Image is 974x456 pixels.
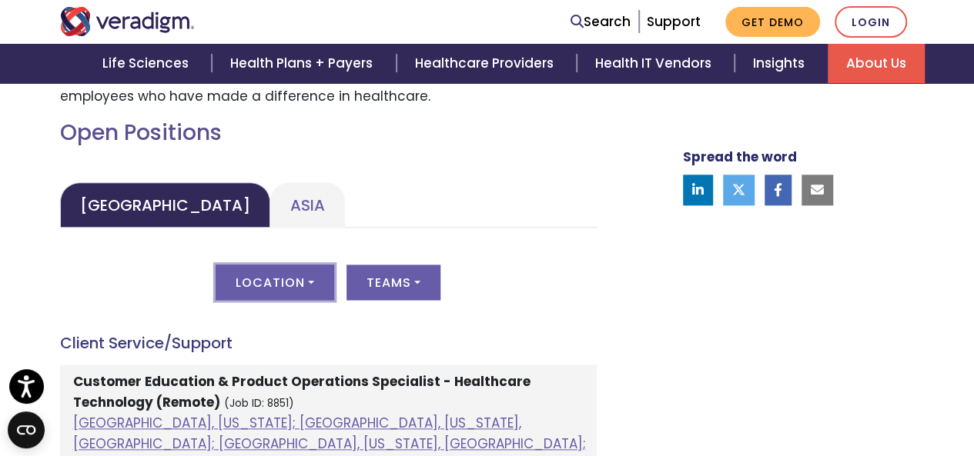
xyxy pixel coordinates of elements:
[397,44,577,83] a: Healthcare Providers
[577,44,735,83] a: Health IT Vendors
[270,182,345,228] a: Asia
[571,12,631,32] a: Search
[60,334,597,352] h4: Client Service/Support
[8,411,45,448] button: Open CMP widget
[735,44,828,83] a: Insights
[725,7,820,37] a: Get Demo
[346,265,440,300] button: Teams
[60,182,270,228] a: [GEOGRAPHIC_DATA]
[212,44,396,83] a: Health Plans + Payers
[84,44,212,83] a: Life Sciences
[60,120,597,146] h2: Open Positions
[683,148,797,166] strong: Spread the word
[224,396,294,411] small: (Job ID: 8851)
[60,7,195,36] img: Veradigm logo
[835,6,907,38] a: Login
[828,44,925,83] a: About Us
[73,372,531,411] strong: Customer Education & Product Operations Specialist - Healthcare Technology (Remote)
[216,265,334,300] button: Location
[647,12,701,31] a: Support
